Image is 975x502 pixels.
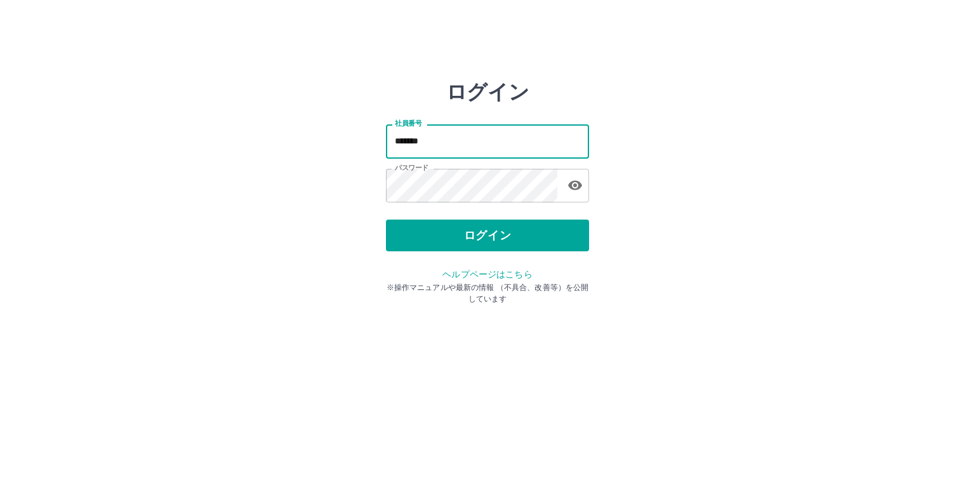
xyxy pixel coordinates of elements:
p: ※操作マニュアルや最新の情報 （不具合、改善等）を公開しています [386,282,589,305]
button: ログイン [386,220,589,251]
label: 社員番号 [395,119,421,128]
a: ヘルプページはこちら [442,269,532,279]
label: パスワード [395,163,428,173]
h2: ログイン [446,80,529,104]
